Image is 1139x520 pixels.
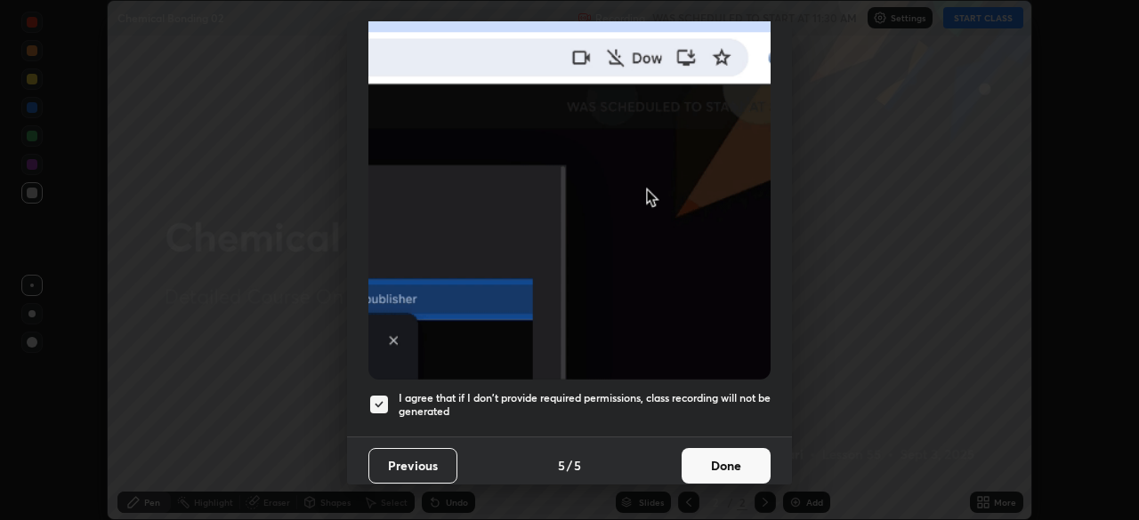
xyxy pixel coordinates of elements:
[574,456,581,475] h4: 5
[368,448,457,484] button: Previous
[567,456,572,475] h4: /
[558,456,565,475] h4: 5
[682,448,771,484] button: Done
[399,391,771,419] h5: I agree that if I don't provide required permissions, class recording will not be generated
